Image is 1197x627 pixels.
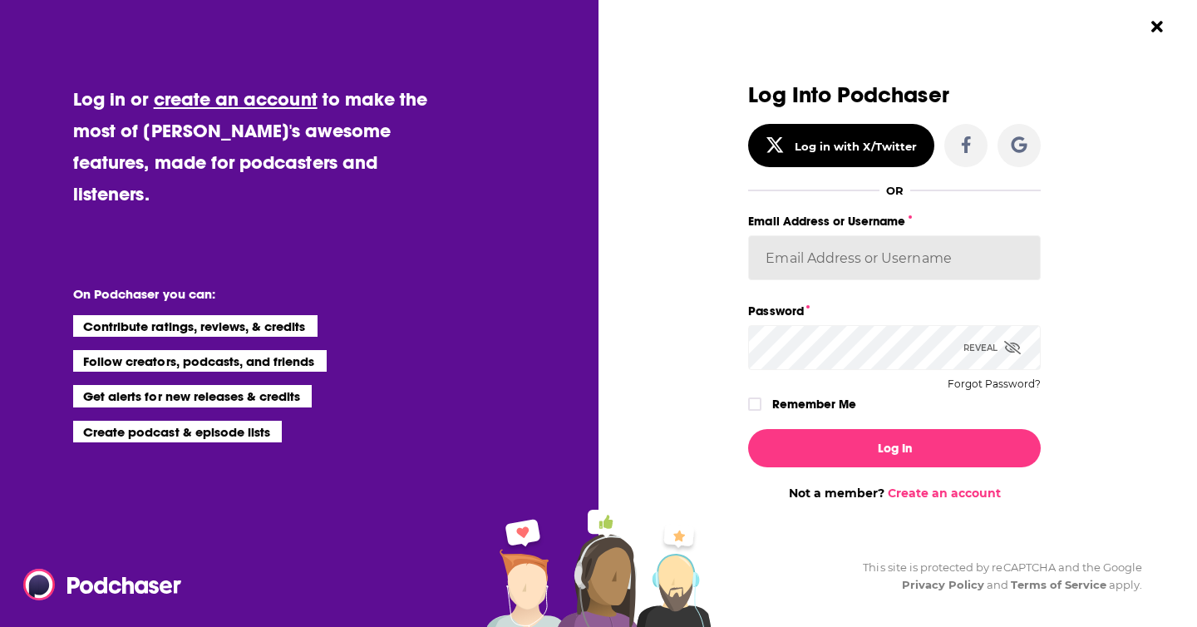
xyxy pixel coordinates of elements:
[154,87,318,111] a: create an account
[23,569,183,600] img: Podchaser - Follow, Share and Rate Podcasts
[772,393,856,415] label: Remember Me
[748,486,1041,501] div: Not a member?
[73,286,406,302] li: On Podchaser you can:
[23,569,170,600] a: Podchaser - Follow, Share and Rate Podcasts
[73,385,312,407] li: Get alerts for new releases & credits
[748,300,1041,322] label: Password
[795,140,917,153] div: Log in with X/Twitter
[748,124,934,167] button: Log in with X/Twitter
[948,378,1041,390] button: Forgot Password?
[748,210,1041,232] label: Email Address or Username
[888,486,1001,501] a: Create an account
[748,235,1041,280] input: Email Address or Username
[963,325,1021,370] div: Reveal
[902,578,985,591] a: Privacy Policy
[886,184,904,197] div: OR
[1141,11,1173,42] button: Close Button
[73,315,318,337] li: Contribute ratings, reviews, & credits
[850,559,1142,594] div: This site is protected by reCAPTCHA and the Google and apply.
[73,421,282,442] li: Create podcast & episode lists
[1011,578,1106,591] a: Terms of Service
[73,350,327,372] li: Follow creators, podcasts, and friends
[748,83,1041,107] h3: Log Into Podchaser
[748,429,1041,467] button: Log In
